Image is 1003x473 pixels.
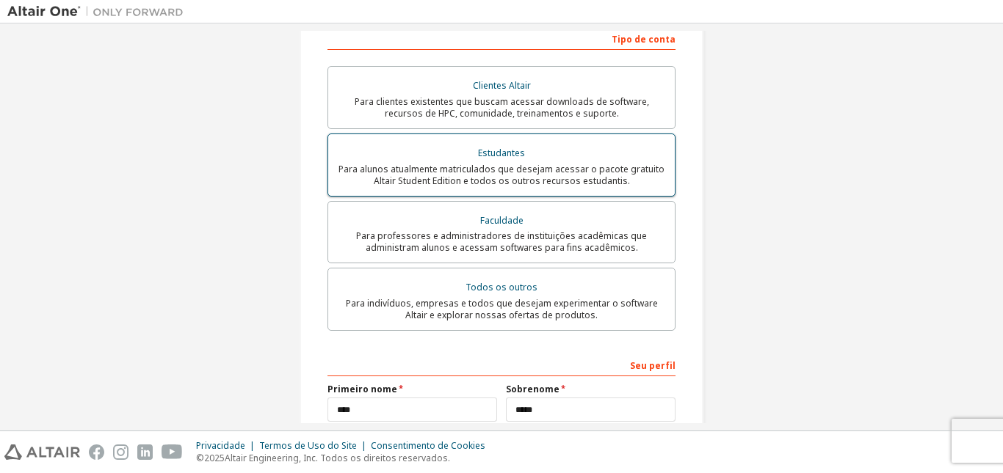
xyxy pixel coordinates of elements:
[506,383,560,395] font: Sobrenome
[89,444,104,460] img: facebook.svg
[630,359,676,372] font: Seu perfil
[225,452,450,464] font: Altair Engineering, Inc. Todos os direitos reservados.
[7,4,191,19] img: Altair Um
[356,230,647,254] font: Para professores e administradores de instituições acadêmicas que administram alunos e acessam so...
[480,214,524,227] font: Faculdade
[478,147,525,159] font: Estudantes
[4,444,80,460] img: altair_logo.svg
[473,79,531,92] font: Clientes Altair
[612,33,676,45] font: Tipo de conta
[204,452,225,464] font: 2025
[371,439,485,452] font: Consentimento de Cookies
[196,452,204,464] font: ©
[259,439,357,452] font: Termos de Uso do Site
[338,163,665,187] font: Para alunos atualmente matriculados que desejam acessar o pacote gratuito Altair Student Edition ...
[113,444,128,460] img: instagram.svg
[346,297,658,321] font: Para indivíduos, empresas e todos que desejam experimentar o software Altair e explorar nossas of...
[137,444,153,460] img: linkedin.svg
[196,439,245,452] font: Privacidade
[327,383,397,395] font: Primeiro nome
[355,95,649,120] font: Para clientes existentes que buscam acessar downloads de software, recursos de HPC, comunidade, t...
[466,281,537,293] font: Todos os outros
[162,444,183,460] img: youtube.svg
